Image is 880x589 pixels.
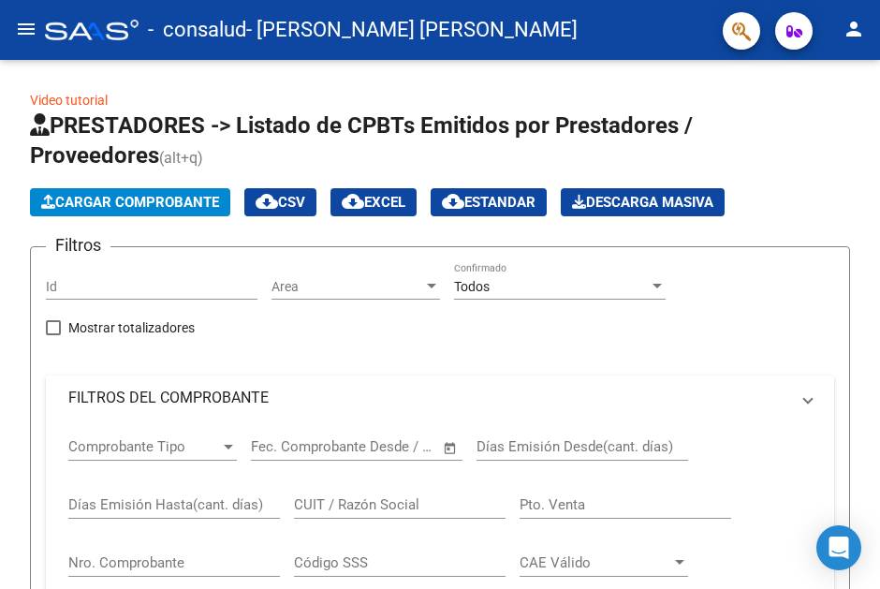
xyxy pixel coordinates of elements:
span: PRESTADORES -> Listado de CPBTs Emitidos por Prestadores / Proveedores [30,112,693,169]
span: Area [271,279,423,295]
a: Video tutorial [30,93,108,108]
span: Comprobante Tipo [68,438,220,455]
span: - consalud [148,9,246,51]
button: Descarga Masiva [561,188,725,216]
span: CSV [256,194,305,211]
mat-icon: cloud_download [442,190,464,213]
button: EXCEL [330,188,417,216]
span: (alt+q) [159,149,203,167]
mat-icon: person [843,18,865,40]
span: - [PERSON_NAME] [PERSON_NAME] [246,9,578,51]
mat-expansion-panel-header: FILTROS DEL COMPROBANTE [46,375,834,420]
span: Todos [454,279,490,294]
mat-panel-title: FILTROS DEL COMPROBANTE [68,388,789,408]
span: EXCEL [342,194,405,211]
span: Cargar Comprobante [41,194,219,211]
div: Open Intercom Messenger [816,525,861,570]
span: Mostrar totalizadores [68,317,195,339]
span: Estandar [442,194,535,211]
button: Open calendar [440,437,462,459]
input: End date [329,438,419,455]
mat-icon: cloud_download [342,190,364,213]
button: CSV [244,188,316,216]
h3: Filtros [46,232,110,258]
app-download-masive: Descarga masiva de comprobantes (adjuntos) [561,188,725,216]
span: Descarga Masiva [572,194,713,211]
input: Start date [251,438,312,455]
span: CAE Válido [520,554,671,571]
button: Estandar [431,188,547,216]
mat-icon: cloud_download [256,190,278,213]
mat-icon: menu [15,18,37,40]
button: Cargar Comprobante [30,188,230,216]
